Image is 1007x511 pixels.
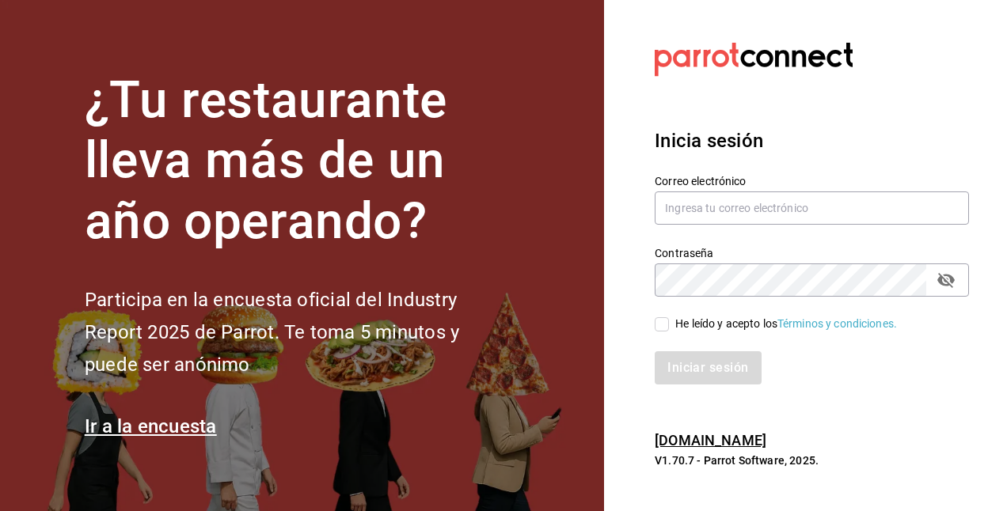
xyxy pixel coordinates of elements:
[85,415,217,437] a: Ir a la encuesta
[933,267,959,293] button: passwordField
[85,284,512,380] h2: Participa en la encuesta oficial del Industry Report 2025 de Parrot. Te toma 5 minutos y puede se...
[655,452,969,468] p: V1.70.7 - Parrot Software, 2025.
[85,70,512,252] h1: ¿Tu restaurante lleva más de un año operando?
[655,432,766,449] a: [DOMAIN_NAME]
[675,316,897,332] div: He leído y acepto los
[655,247,969,258] label: Contraseña
[655,127,969,155] h3: Inicia sesión
[655,191,969,225] input: Ingresa tu correo electrónico
[655,175,969,186] label: Correo electrónico
[777,317,897,330] a: Términos y condiciones.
